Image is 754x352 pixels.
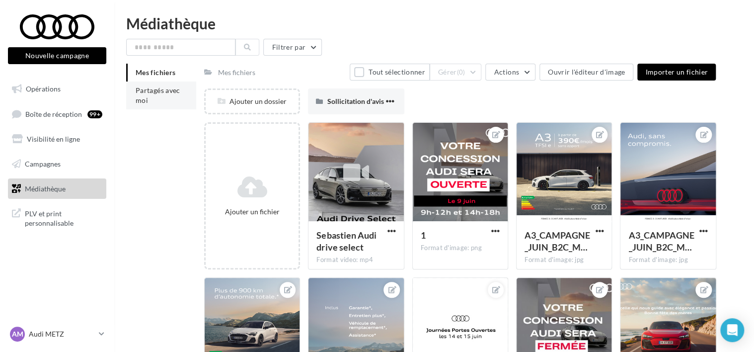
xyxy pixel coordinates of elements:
a: Boîte de réception99+ [6,103,108,125]
button: Importer un fichier [637,64,716,81]
span: Sebastien Audi drive select [316,230,376,253]
button: Nouvelle campagne [8,47,106,64]
div: Format d'image: jpg [628,256,707,264]
button: Ouvrir l'éditeur d'image [539,64,633,81]
span: Opérations [26,85,61,93]
button: Actions [485,64,535,81]
div: Open Intercom Messenger [720,318,744,342]
span: Médiathèque [25,184,66,192]
span: Actions [494,68,519,76]
div: 99+ [87,110,102,118]
span: A3_CAMPAGNE_JUIN_B2C_META_CARROUSEL_1080x1080-E3_LOM1 [525,230,590,253]
div: Médiathèque [126,16,742,31]
div: Format d'image: jpg [525,256,603,264]
p: Audi METZ [29,329,95,339]
span: Importer un fichier [645,68,708,76]
span: Visibilité en ligne [27,135,80,143]
div: Ajouter un dossier [206,96,299,106]
span: 1 [421,230,426,241]
a: Campagnes [6,154,108,175]
span: PLV et print personnalisable [25,207,102,228]
span: Boîte de réception [25,109,82,118]
button: Tout sélectionner [350,64,429,81]
span: Mes fichiers [136,68,175,77]
a: Médiathèque [6,178,108,199]
div: Format video: mp4 [316,256,395,264]
span: Partagés avec moi [136,86,180,104]
button: Gérer(0) [430,64,482,81]
span: Campagnes [25,160,61,168]
span: Sollicitation d'avis [327,97,383,105]
div: Ajouter un fichier [210,207,295,217]
div: Mes fichiers [218,68,255,78]
a: PLV et print personnalisable [6,203,108,232]
span: AM [12,329,23,339]
button: Filtrer par [263,39,322,56]
a: Opérations [6,79,108,99]
a: AM Audi METZ [8,325,106,344]
div: Format d'image: png [421,244,500,253]
a: Visibilité en ligne [6,129,108,150]
span: A3_CAMPAGNE_JUIN_B2C_META_CARROUSEL_1080x1080-E1_LOM1 [628,230,694,253]
span: (0) [457,68,465,76]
